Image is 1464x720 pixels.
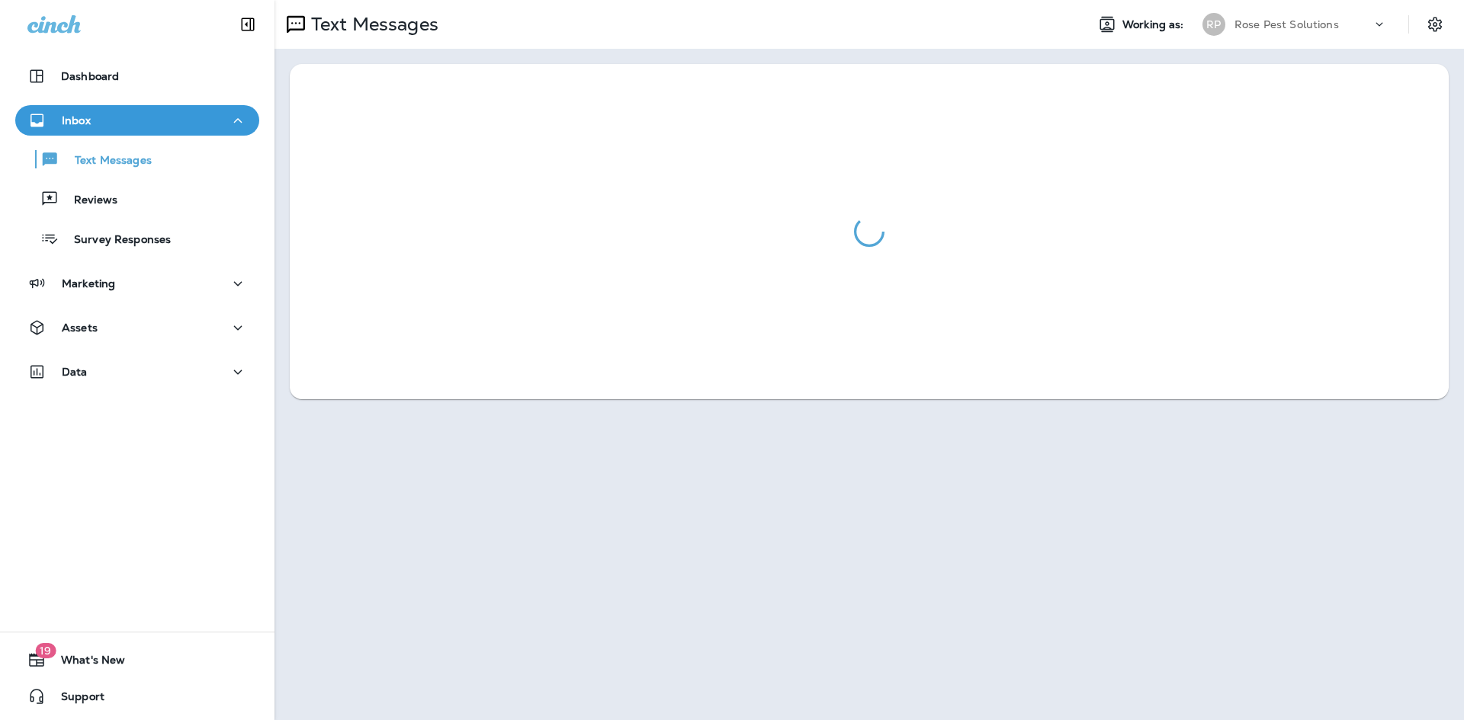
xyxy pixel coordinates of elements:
[15,357,259,387] button: Data
[62,114,91,126] p: Inbox
[15,268,259,299] button: Marketing
[1421,11,1449,38] button: Settings
[62,322,98,334] p: Assets
[1202,13,1225,36] div: RP
[15,645,259,675] button: 19What's New
[46,654,125,672] span: What's New
[226,9,269,40] button: Collapse Sidebar
[46,690,104,709] span: Support
[305,13,438,36] p: Text Messages
[15,61,259,91] button: Dashboard
[62,277,115,290] p: Marketing
[15,312,259,343] button: Assets
[15,222,259,254] button: Survey Responses
[59,154,152,168] p: Text Messages
[61,70,119,82] p: Dashboard
[15,105,259,136] button: Inbox
[1122,18,1187,31] span: Working as:
[59,194,117,208] p: Reviews
[59,233,171,248] p: Survey Responses
[35,643,56,658] span: 19
[1234,18,1339,30] p: Rose Pest Solutions
[15,143,259,175] button: Text Messages
[15,183,259,215] button: Reviews
[15,681,259,712] button: Support
[62,366,88,378] p: Data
